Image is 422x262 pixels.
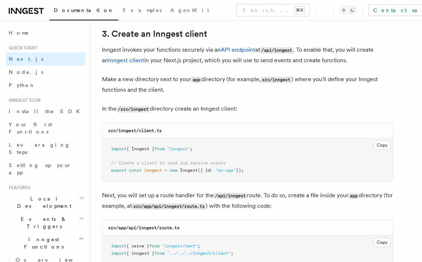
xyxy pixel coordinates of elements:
[6,236,79,250] span: Inngest Functions
[9,56,43,62] span: Next.js
[170,168,177,173] span: new
[102,104,393,114] p: In the directory create an Inngest client:
[6,213,86,233] button: Events & Triggers
[126,243,149,249] span: { serve }
[108,225,180,230] code: src/app/api/inngest/route.ts
[260,47,293,53] code: /api/inngest
[111,146,126,151] span: import
[144,168,162,173] span: inngest
[102,29,207,39] a: 3. Create an Inngest client
[198,168,210,173] span: ({ id
[374,238,391,247] button: Copy
[6,98,41,103] span: Inngest tour
[180,168,198,173] span: Inngest
[9,142,70,155] span: Leveraging Steps
[50,2,118,20] a: Documentation
[216,168,236,173] span: "my-app"
[9,69,43,75] span: Node.js
[149,243,159,249] span: from
[132,203,206,210] code: src/app/api/inngest/route.ts
[214,193,247,199] code: /api/inngest
[129,168,142,173] span: const
[126,251,154,256] span: { inngest }
[102,74,393,95] p: Make a new directory next to your directory (for example, ) where you'll define your Inngest func...
[6,159,86,179] a: Setting up your app
[6,233,86,253] button: Inngest Functions
[6,215,79,230] span: Events & Triggers
[6,65,86,79] a: Node.js
[154,251,165,256] span: from
[6,185,30,191] span: Features
[9,108,84,114] span: Install the SDK
[6,26,86,39] a: Home
[221,46,255,53] a: API endpoint
[166,2,213,20] a: AgentKit
[9,29,29,36] span: Home
[190,146,193,151] span: ;
[9,162,71,175] span: Setting up your app
[374,140,391,150] button: Copy
[167,146,190,151] span: "inngest"
[210,168,213,173] span: :
[162,243,198,249] span: "inngest/next"
[9,122,52,135] span: Your first Functions
[6,52,86,65] a: Next.js
[6,192,86,213] button: Local Development
[6,138,86,159] a: Leveraging Steps
[111,160,226,166] span: // Create a client to send and receive events
[191,77,201,83] code: app
[154,146,165,151] span: from
[9,82,35,88] span: Python
[123,7,162,13] span: Examples
[198,243,200,249] span: ;
[126,146,154,151] span: { Inngest }
[348,193,359,199] code: app
[261,77,291,83] code: src/inngest
[170,7,209,13] span: AgentKit
[237,4,309,16] button: Search...⌘K
[108,128,162,133] code: src/inngest/client.ts
[339,6,357,15] button: Toggle dark mode
[108,57,144,64] a: Inngest client
[111,168,126,173] span: export
[295,7,305,14] kbd: ⌘K
[118,2,166,20] a: Examples
[54,7,114,13] span: Documentation
[111,251,126,256] span: import
[117,106,150,112] code: /src/inngest
[6,195,79,210] span: Local Development
[111,243,126,249] span: import
[6,79,86,92] a: Python
[102,190,393,211] p: Next, you will set up a route handler for the route. To do so, create a file inside your director...
[165,168,167,173] span: =
[236,168,244,173] span: });
[167,251,231,256] span: "../../../inngest/client"
[102,45,393,65] p: Inngest invokes your functions securely via an at . To enable that, you will create an in your Ne...
[6,45,38,51] span: Quick start
[231,251,233,256] span: ;
[6,105,86,118] a: Install the SDK
[6,118,86,138] a: Your first Functions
